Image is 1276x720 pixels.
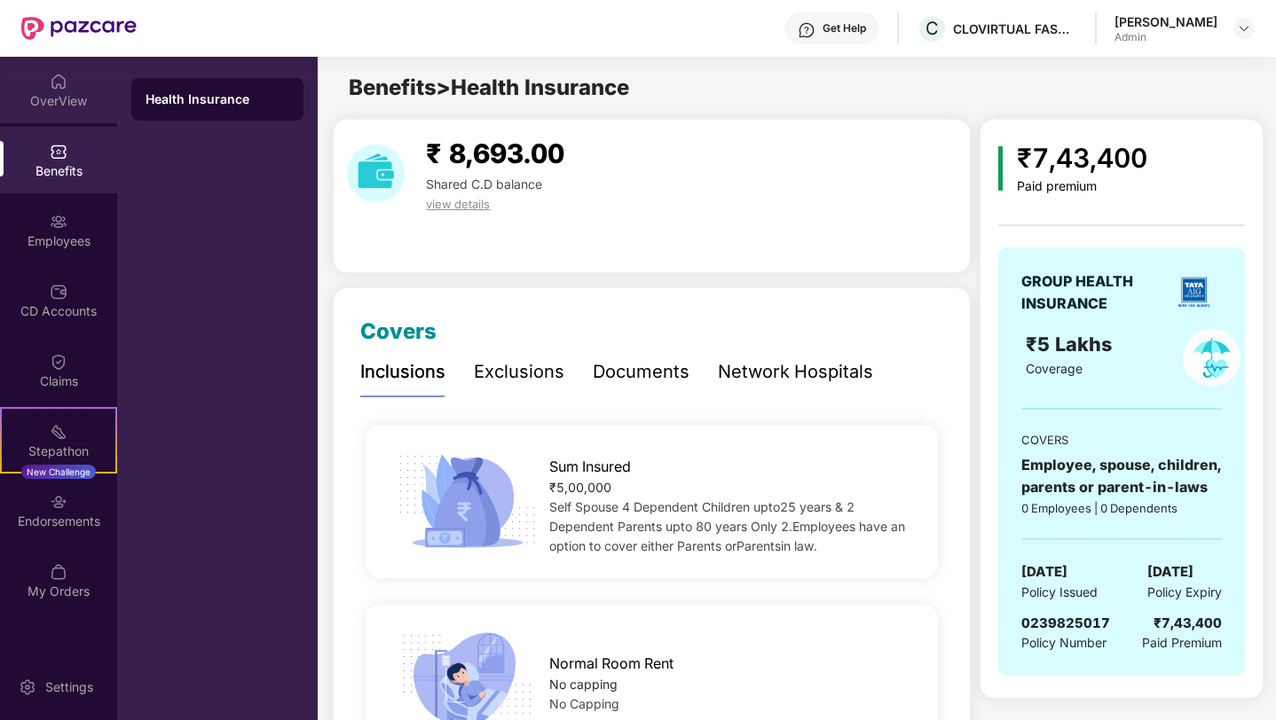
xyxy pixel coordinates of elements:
[549,499,905,553] span: Self Spouse 4 Dependent Children upto25 years & 2 Dependent Parents upto 80 years Only 2.Employee...
[349,74,629,100] span: Benefits > Health Insurance
[1147,583,1222,602] span: Policy Expiry
[392,450,542,554] img: icon
[718,358,873,386] div: Network Hospitals
[146,90,289,108] div: Health Insurance
[50,283,67,301] img: svg+xml;base64,PHN2ZyBpZD0iQ0RfQWNjb3VudHMiIGRhdGEtbmFtZT0iQ0QgQWNjb3VudHMiIHhtbG5zPSJodHRwOi8vd3...
[21,465,96,479] div: New Challenge
[474,358,564,386] div: Exclusions
[998,146,1003,191] img: icon
[50,353,67,371] img: svg+xml;base64,PHN2ZyBpZD0iQ2xhaW0iIHhtbG5zPSJodHRwOi8vd3d3LnczLm9yZy8yMDAwL3N2ZyIgd2lkdGg9IjIwIi...
[19,678,36,696] img: svg+xml;base64,PHN2ZyBpZD0iU2V0dGluZy0yMHgyMCIgeG1sbnM9Imh0dHA6Ly93d3cudzMub3JnLzIwMDAvc3ZnIiB3aW...
[21,17,137,40] img: New Pazcare Logo
[1183,329,1241,387] img: policyIcon
[50,73,67,90] img: svg+xml;base64,PHN2ZyBpZD0iSG9tZSIgeG1sbnM9Imh0dHA6Ly93d3cudzMub3JnLzIwMDAvc3ZnIiB3aWR0aD0iMjAiIG...
[953,20,1077,37] div: CLOVIRTUAL FASHION PRIVATE LIMITED
[549,653,673,675] span: Normal Room Rent
[1154,613,1222,634] div: ₹7,43,400
[593,358,689,386] div: Documents
[798,21,815,39] img: svg+xml;base64,PHN2ZyBpZD0iSGVscC0zMngzMiIgeG1sbnM9Imh0dHA6Ly93d3cudzMub3JnLzIwMDAvc3ZnIiB3aWR0aD...
[426,176,542,192] span: Shared C.D balance
[1017,137,1147,179] div: ₹7,43,400
[50,563,67,581] img: svg+xml;base64,PHN2ZyBpZD0iTXlfT3JkZXJzIiBkYXRhLW5hbWU9Ik15IE9yZGVycyIgeG1sbnM9Imh0dHA6Ly93d3cudz...
[426,137,564,169] span: ₹ 8,693.00
[1021,561,1067,583] span: [DATE]
[1021,499,1222,517] div: 0 Employees | 0 Dependents
[549,675,911,694] div: No capping
[347,145,405,202] img: download
[1237,21,1251,35] img: svg+xml;base64,PHN2ZyBpZD0iRHJvcGRvd24tMzJ4MzIiIHhtbG5zPSJodHRwOi8vd3d3LnczLm9yZy8yMDAwL3N2ZyIgd2...
[1021,635,1107,650] span: Policy Number
[1021,614,1110,631] span: 0239825017
[1142,633,1222,653] span: Paid Premium
[360,318,437,344] span: Covers
[925,18,939,39] span: C
[1147,561,1193,583] span: [DATE]
[50,143,67,160] img: svg+xml;base64,PHN2ZyBpZD0iQmVuZWZpdHMiIHhtbG5zPSJodHRwOi8vd3d3LnczLm9yZy8yMDAwL3N2ZyIgd2lkdGg9Ij...
[1026,361,1083,376] span: Coverage
[549,696,619,711] span: No Capping
[549,478,911,497] div: ₹5,00,000
[50,213,67,231] img: svg+xml;base64,PHN2ZyBpZD0iRW1wbG95ZWVzIiB4bWxucz0iaHR0cDovL3d3dy53My5vcmcvMjAwMC9zdmciIHdpZHRoPS...
[426,197,490,211] span: view details
[1017,179,1147,194] div: Paid premium
[1171,270,1217,315] img: insurerLogo
[1026,333,1117,356] span: ₹5 Lakhs
[549,456,631,478] span: Sum Insured
[40,678,98,696] div: Settings
[360,358,445,386] div: Inclusions
[1021,270,1165,315] div: GROUP HEALTH INSURANCE
[50,493,67,511] img: svg+xml;base64,PHN2ZyBpZD0iRW5kb3JzZW1lbnRzIiB4bWxucz0iaHR0cDovL3d3dy53My5vcmcvMjAwMC9zdmciIHdpZH...
[50,423,67,441] img: svg+xml;base64,PHN2ZyB4bWxucz0iaHR0cDovL3d3dy53My5vcmcvMjAwMC9zdmciIHdpZHRoPSIyMSIgaGVpZ2h0PSIyMC...
[1021,583,1098,602] span: Policy Issued
[1115,13,1217,30] div: [PERSON_NAME]
[2,442,115,460] div: Stepathon
[1115,30,1217,44] div: Admin
[1021,431,1222,449] div: COVERS
[823,21,866,35] div: Get Help
[1021,454,1222,498] div: Employee, spouse, children, parents or parent-in-laws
